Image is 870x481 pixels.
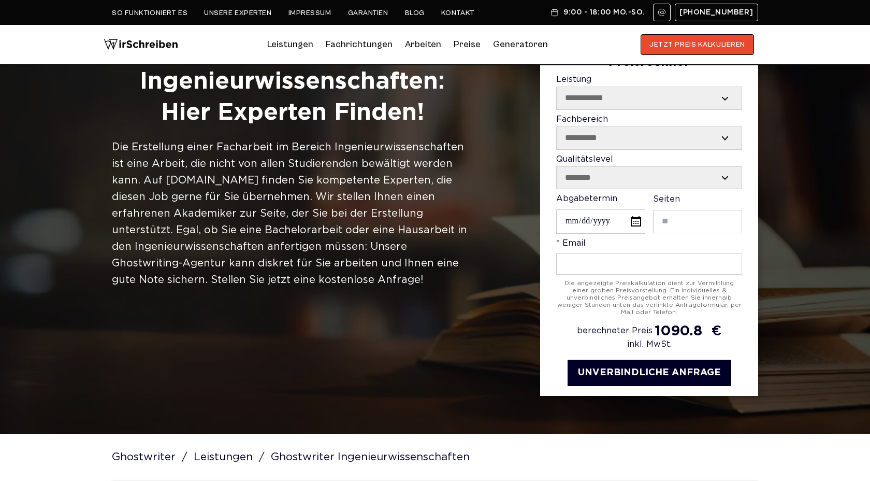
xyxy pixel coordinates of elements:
[405,9,425,17] a: Blog
[112,35,473,128] h1: Ghostwriter Ingenieurwissenschaften: Hier Experten finden!
[568,360,731,386] button: UNVERBINDLICHE ANFRAGE
[454,39,481,50] a: Preise
[675,4,758,21] a: [PHONE_NUMBER]
[658,8,666,17] img: Email
[556,115,742,150] label: Fachbereich
[557,127,742,149] select: Fachbereich
[556,155,742,190] label: Qualitätslevel
[577,327,653,336] span: berechneter Preis
[112,9,187,17] a: So funktioniert es
[653,195,680,203] span: Seiten
[557,87,742,109] select: Leistung
[556,239,742,275] label: * Email
[550,8,559,17] img: Schedule
[493,36,548,53] a: Generatoren
[104,34,178,55] img: logo wirschreiben
[556,280,742,316] div: Die angezeigte Preiskalkulation dient zur Vermittlung einer groben Preisvorstellung. Ein individu...
[271,452,473,462] span: Ghostwriter Ingenieurwissenschaften
[267,36,313,53] a: Leistungen
[627,340,672,349] span: inkl. MwSt.
[556,253,742,275] input: * Email
[679,8,753,17] span: [PHONE_NUMBER]
[641,34,754,55] button: JETZT PREIS KALKULIEREN
[712,323,722,339] span: €
[194,452,268,462] a: Leistungen
[578,369,721,377] span: UNVERBINDLICHE ANFRAGE
[556,209,645,234] input: Abgabetermin
[557,167,742,189] select: Qualitätslevel
[556,75,742,110] label: Leistung
[348,9,388,17] a: Garantien
[112,452,191,462] a: Ghostwriter
[556,55,742,386] form: Contact form
[204,9,271,17] a: Unsere Experten
[326,36,393,53] a: Fachrichtungen
[405,36,441,53] a: Arbeiten
[288,9,331,17] a: Impressum
[112,139,473,288] div: Die Erstellung einer Facharbeit im Bereich Ingenieurwissenschaften ist eine Arbeit, die nicht von...
[441,9,475,17] a: Kontakt
[563,8,645,17] span: 9:00 - 18:00 Mo.-So.
[655,323,702,339] span: 1090.8
[556,194,645,234] label: Abgabetermin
